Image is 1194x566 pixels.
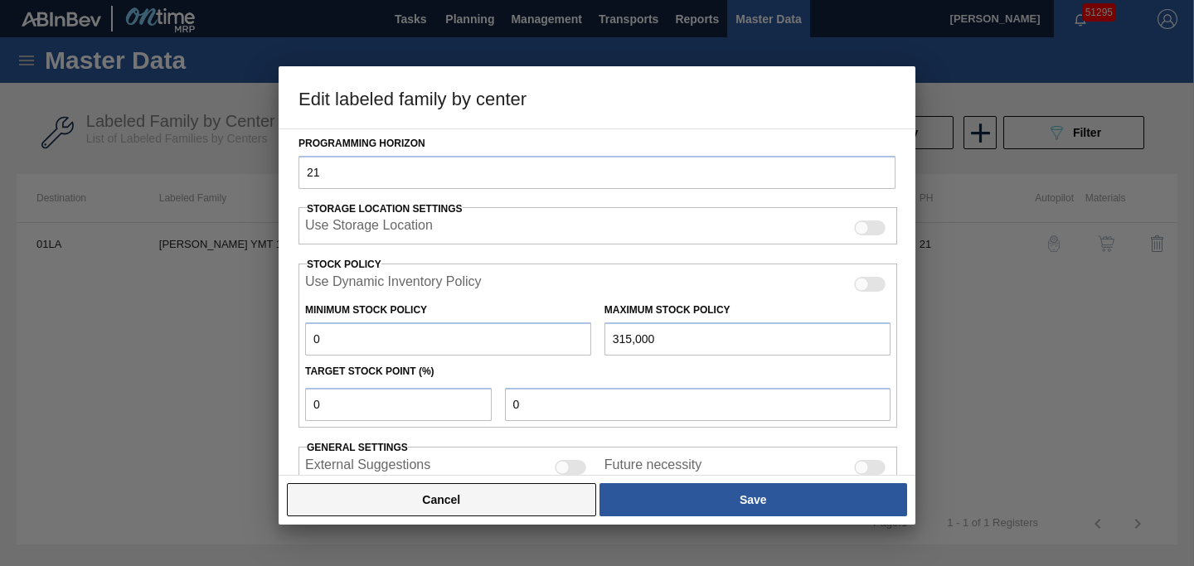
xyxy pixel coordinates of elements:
[305,274,482,294] label: When enabled, the system will use inventory based on the Dynamic Inventory Policy.
[307,442,408,453] span: General settings
[307,259,381,270] label: Stock Policy
[305,304,427,316] label: Minimum Stock Policy
[305,365,434,377] label: Target Stock Point (%)
[298,132,895,156] label: Programming Horizon
[604,304,730,316] label: Maximum Stock Policy
[307,203,463,215] span: Storage Location Settings
[305,457,430,477] label: External Suggestions
[599,483,907,516] button: Save
[287,483,596,516] button: Cancel
[604,457,701,477] label: Future necessity
[305,218,433,238] label: When enabled, the system will display stocks from different storage locations.
[279,66,915,129] h3: Edit labeled family by center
